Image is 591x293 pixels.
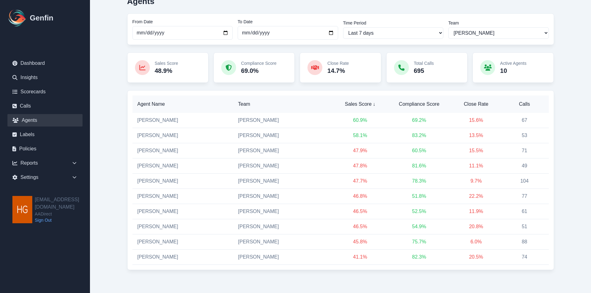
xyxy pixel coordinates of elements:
[7,86,83,98] a: Scorecards
[500,204,549,219] td: 61
[391,100,447,108] span: Compliance Score
[500,158,549,174] td: 49
[500,174,549,189] td: 104
[353,178,367,184] span: 47.7 %
[238,148,279,153] span: [PERSON_NAME]
[500,113,549,128] td: 67
[412,178,426,184] span: 78.3 %
[137,209,178,214] a: [PERSON_NAME]
[353,118,367,123] span: 60.9 %
[7,114,83,127] a: Agents
[7,143,83,155] a: Policies
[238,118,279,123] span: [PERSON_NAME]
[448,20,549,26] label: Team
[469,133,483,138] span: 13.5 %
[469,224,483,229] span: 20.8 %
[238,178,279,184] span: [PERSON_NAME]
[35,196,90,211] h2: [EMAIL_ADDRESS][DOMAIN_NAME]
[7,8,27,28] img: Logo
[155,66,178,75] p: 48.9%
[353,193,367,199] span: 46.8 %
[137,178,178,184] a: [PERSON_NAME]
[412,133,426,138] span: 83.2 %
[7,128,83,141] a: Labels
[353,163,367,168] span: 47.8 %
[137,148,178,153] a: [PERSON_NAME]
[470,239,481,244] span: 6.0 %
[500,189,549,204] td: 77
[412,239,426,244] span: 75.7 %
[469,254,483,260] span: 20.5 %
[137,239,178,244] a: [PERSON_NAME]
[469,209,483,214] span: 11.9 %
[469,148,483,153] span: 15.5 %
[238,224,279,229] span: [PERSON_NAME]
[353,239,367,244] span: 45.8 %
[7,171,83,184] div: Settings
[500,250,549,265] td: 74
[412,254,426,260] span: 82.3 %
[327,66,349,75] p: 14.7%
[137,133,178,138] a: [PERSON_NAME]
[12,196,32,223] img: hgarza@aadirect.com
[35,211,90,217] span: AADirect
[500,60,526,66] p: Active Agents
[412,209,426,214] span: 52.5 %
[7,100,83,112] a: Calls
[7,71,83,84] a: Insights
[238,239,279,244] span: [PERSON_NAME]
[469,118,483,123] span: 15.6 %
[137,118,178,123] a: [PERSON_NAME]
[500,234,549,250] td: 88
[30,13,53,23] h1: Genfin
[470,178,481,184] span: 9.7 %
[137,100,228,108] span: Agent Name
[500,143,549,158] td: 71
[412,193,426,199] span: 51.8 %
[412,163,426,168] span: 81.6 %
[241,66,276,75] p: 69.0%
[412,224,426,229] span: 54.9 %
[137,163,178,168] a: [PERSON_NAME]
[505,100,544,108] span: Calls
[500,66,526,75] p: 10
[238,254,279,260] span: [PERSON_NAME]
[457,100,495,108] span: Close Rate
[238,133,279,138] span: [PERSON_NAME]
[327,60,349,66] p: Close Rate
[238,163,279,168] span: [PERSON_NAME]
[469,193,483,199] span: 22.2 %
[353,224,367,229] span: 46.5 %
[414,66,434,75] p: 695
[238,209,279,214] span: [PERSON_NAME]
[500,219,549,234] td: 51
[339,100,381,108] span: Sales Score
[500,128,549,143] td: 53
[7,157,83,169] div: Reports
[414,60,434,66] p: Total Calls
[137,224,178,229] a: [PERSON_NAME]
[353,133,367,138] span: 58.1 %
[353,209,367,214] span: 46.5 %
[132,19,233,25] label: From Date
[241,60,276,66] p: Compliance Score
[353,254,367,260] span: 41.1 %
[35,217,90,223] a: Sign Out
[412,118,426,123] span: 69.2 %
[7,57,83,69] a: Dashboard
[412,148,426,153] span: 60.5 %
[238,193,279,199] span: [PERSON_NAME]
[238,100,329,108] span: Team
[137,193,178,199] a: [PERSON_NAME]
[137,254,178,260] a: [PERSON_NAME]
[353,148,367,153] span: 47.9 %
[469,163,483,168] span: 11.1 %
[373,100,375,108] span: ↓
[155,60,178,66] p: Sales Score
[343,20,444,26] label: Time Period
[238,19,338,25] label: To Date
